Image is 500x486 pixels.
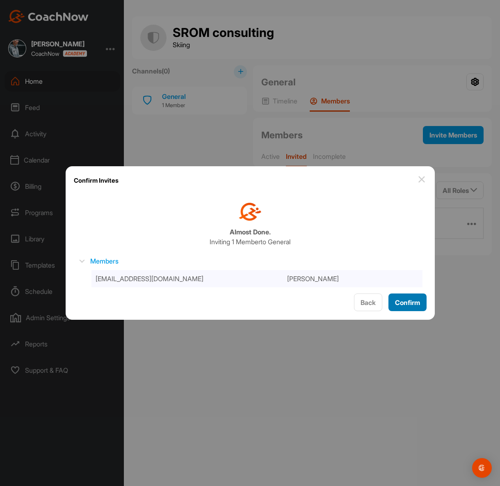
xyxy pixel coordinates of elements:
[210,237,290,247] p: Inviting 1 Member to General
[354,293,382,311] button: Back
[230,228,271,236] b: Almost Done.
[78,253,422,270] label: Members
[283,270,382,287] td: [PERSON_NAME]
[361,298,376,307] span: Back
[417,174,427,184] img: close
[395,298,420,307] span: Confirm
[74,174,119,186] h1: Confirm Invites
[388,293,427,311] button: Confirm
[91,270,283,287] td: [EMAIL_ADDRESS][DOMAIN_NAME]
[472,458,492,478] div: Open Intercom Messenger
[239,203,261,221] img: coachnow icon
